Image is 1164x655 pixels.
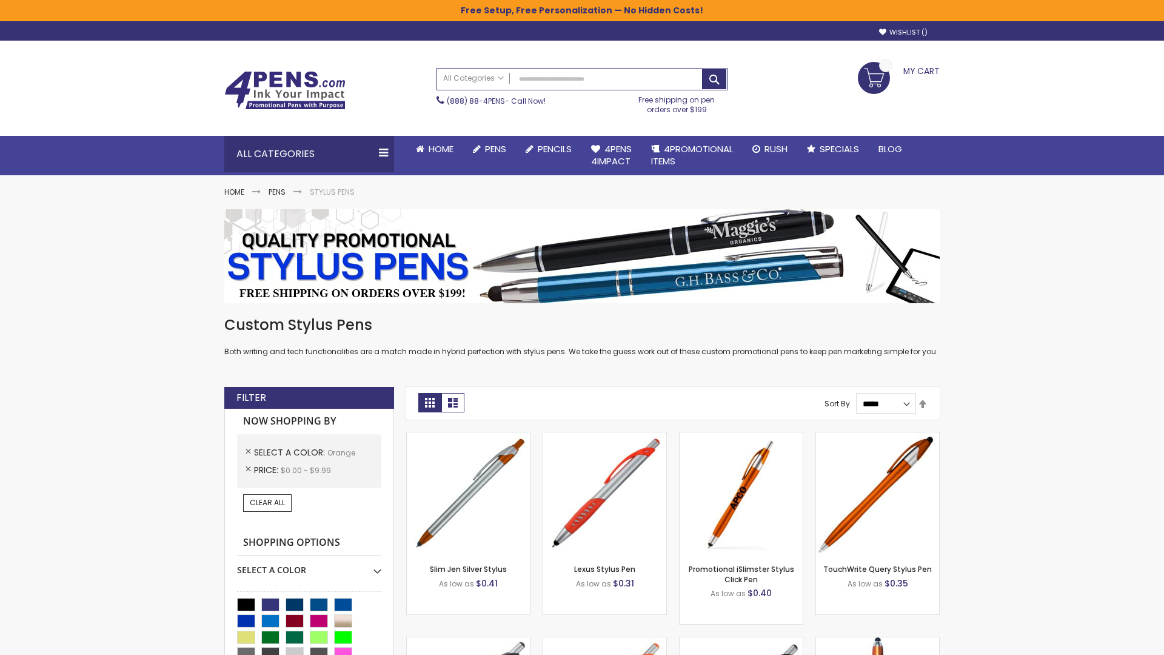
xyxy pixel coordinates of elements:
[591,143,632,167] span: 4Pens 4impact
[224,71,346,110] img: 4Pens Custom Pens and Promotional Products
[543,432,666,442] a: Lexus Stylus Pen-Orange
[237,530,381,556] strong: Shopping Options
[224,187,244,197] a: Home
[878,143,902,155] span: Blog
[447,96,505,106] a: (888) 88-4PENS
[680,432,803,556] img: Promotional iSlimster Stylus Click Pen-Orange
[626,90,728,115] div: Free shipping on pen orders over $199
[437,69,510,89] a: All Categories
[613,577,634,589] span: $0.31
[823,564,932,574] a: TouchWrite Query Stylus Pen
[243,494,292,511] a: Clear All
[250,497,285,508] span: Clear All
[581,136,641,175] a: 4Pens4impact
[224,209,940,303] img: Stylus Pens
[824,398,850,409] label: Sort By
[711,588,746,599] span: As low as
[885,577,908,589] span: $0.35
[236,391,266,405] strong: Filter
[869,136,912,163] a: Blog
[543,432,666,556] img: Lexus Stylus Pen-Orange
[237,409,381,434] strong: Now Shopping by
[651,143,733,167] span: 4PROMOTIONAL ITEMS
[224,136,394,172] div: All Categories
[447,96,546,106] span: - Call Now!
[576,579,611,589] span: As low as
[327,448,355,458] span: Orange
[476,577,498,589] span: $0.41
[485,143,506,155] span: Pens
[407,432,530,442] a: Slim Jen Silver Stylus-Orange
[224,315,940,335] h1: Custom Stylus Pens
[269,187,286,197] a: Pens
[224,315,940,357] div: Both writing and tech functionalities are a match made in hybrid perfection with stylus pens. We ...
[463,136,516,163] a: Pens
[429,143,453,155] span: Home
[407,637,530,647] a: Boston Stylus Pen-Orange
[816,432,939,442] a: TouchWrite Query Stylus Pen-Orange
[407,432,530,556] img: Slim Jen Silver Stylus-Orange
[820,143,859,155] span: Specials
[680,637,803,647] a: Lexus Metallic Stylus Pen-Orange
[538,143,572,155] span: Pencils
[439,579,474,589] span: As low as
[443,73,504,83] span: All Categories
[689,564,794,584] a: Promotional iSlimster Stylus Click Pen
[418,393,441,412] strong: Grid
[254,446,327,458] span: Select A Color
[574,564,635,574] a: Lexus Stylus Pen
[406,136,463,163] a: Home
[254,464,281,476] span: Price
[680,432,803,442] a: Promotional iSlimster Stylus Click Pen-Orange
[816,432,939,556] img: TouchWrite Query Stylus Pen-Orange
[310,187,355,197] strong: Stylus Pens
[743,136,797,163] a: Rush
[516,136,581,163] a: Pencils
[641,136,743,175] a: 4PROMOTIONALITEMS
[816,637,939,647] a: TouchWrite Command Stylus Pen-Orange
[748,587,772,599] span: $0.40
[879,28,928,37] a: Wishlist
[281,465,331,475] span: $0.00 - $9.99
[430,564,507,574] a: Slim Jen Silver Stylus
[543,637,666,647] a: Boston Silver Stylus Pen-Orange
[764,143,788,155] span: Rush
[797,136,869,163] a: Specials
[237,556,381,576] div: Select A Color
[848,579,883,589] span: As low as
